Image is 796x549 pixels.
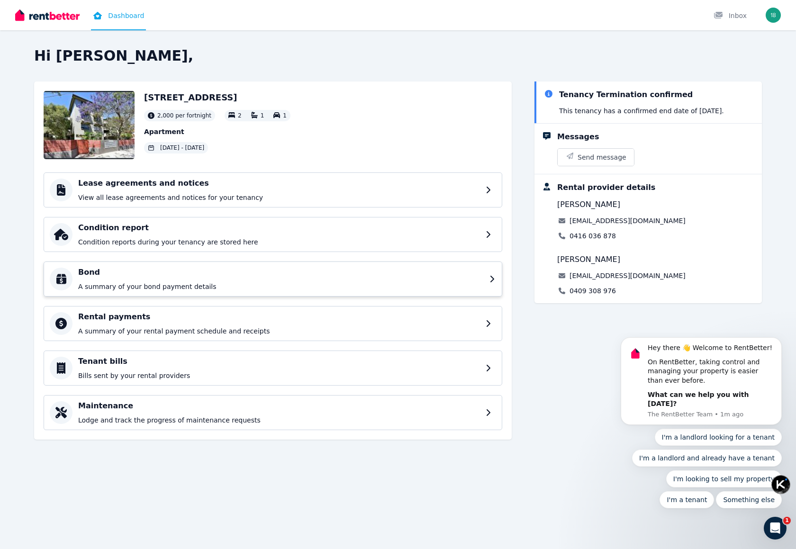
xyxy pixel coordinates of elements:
[144,91,290,104] h2: [STREET_ADDRESS]
[78,237,480,247] p: Condition reports during your tenancy are stored here
[570,216,686,225] a: [EMAIL_ADDRESS][DOMAIN_NAME]
[570,286,616,296] a: 0409 308 976
[783,517,791,524] span: 1
[44,91,135,159] img: Property Url
[557,199,620,210] span: [PERSON_NAME]
[714,11,747,20] div: Inbox
[559,106,724,116] p: This tenancy has a confirmed end date of [DATE] .
[78,267,484,278] h4: Bond
[283,112,287,119] span: 1
[78,311,480,323] h4: Rental payments
[78,371,480,380] p: Bills sent by your rental providers
[78,326,480,336] p: A summary of your rental payment schedule and receipts
[557,254,620,265] span: [PERSON_NAME]
[764,517,787,540] iframe: Intercom live chat
[606,333,796,523] iframe: Intercom notifications message
[78,178,480,189] h4: Lease agreements and notices
[15,8,80,22] img: RentBetter
[78,400,480,412] h4: Maintenance
[559,89,693,100] div: Tenancy Termination confirmed
[570,271,686,280] a: [EMAIL_ADDRESS][DOMAIN_NAME]
[766,8,781,23] img: Li Chengru
[570,231,616,241] a: 0416 036 878
[557,131,599,143] div: Messages
[78,222,480,234] h4: Condition report
[144,127,290,136] p: Apartment
[78,193,480,202] p: View all lease agreements and notices for your tenancy
[558,149,634,166] button: Send message
[557,182,655,193] div: Rental provider details
[78,282,484,291] p: A summary of your bond payment details
[160,144,204,152] span: [DATE] - [DATE]
[78,415,480,425] p: Lodge and track the progress of maintenance requests
[238,112,242,119] span: 2
[34,47,762,64] h2: Hi [PERSON_NAME],
[261,112,264,119] span: 1
[578,153,626,162] span: Send message
[157,112,211,119] span: 2,000 per fortnight
[78,356,480,367] h4: Tenant bills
